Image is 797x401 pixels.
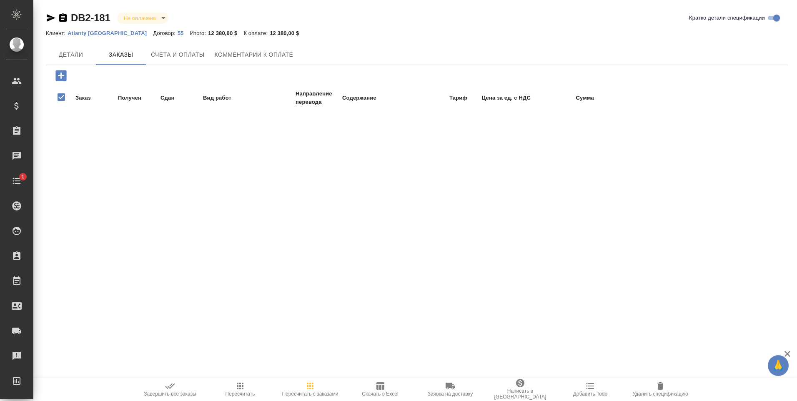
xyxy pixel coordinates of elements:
[243,30,270,36] p: К оплате:
[215,50,293,60] span: Комментарии к оплате
[342,89,409,107] td: Содержание
[190,30,208,36] p: Итого:
[117,13,168,24] div: Не оплачена
[153,30,178,36] p: Договор:
[58,13,68,23] button: Скопировать ссылку
[71,12,110,23] a: DB2-181
[532,89,594,107] td: Сумма
[689,14,765,22] span: Кратко детали спецификации
[469,89,531,107] td: Цена за ед. с НДС
[208,30,243,36] p: 12 380,00 $
[2,170,31,191] a: 1
[151,50,205,60] span: Счета и оплаты
[46,30,68,36] p: Клиент:
[50,67,73,84] button: Добавить заказ
[75,89,117,107] td: Заказ
[51,50,91,60] span: Детали
[768,355,789,376] button: 🙏
[68,29,153,36] a: Atlanty [GEOGRAPHIC_DATA]
[68,30,153,36] p: Atlanty [GEOGRAPHIC_DATA]
[203,89,294,107] td: Вид работ
[118,89,159,107] td: Получен
[46,13,56,23] button: Скопировать ссылку для ЯМессенджера
[160,89,202,107] td: Сдан
[270,30,305,36] p: 12 380,00 $
[295,89,341,107] td: Направление перевода
[771,357,785,374] span: 🙏
[16,173,29,181] span: 1
[178,29,190,36] a: 55
[178,30,190,36] p: 55
[101,50,141,60] span: Заказы
[121,15,158,22] button: Не оплачена
[409,89,468,107] td: Тариф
